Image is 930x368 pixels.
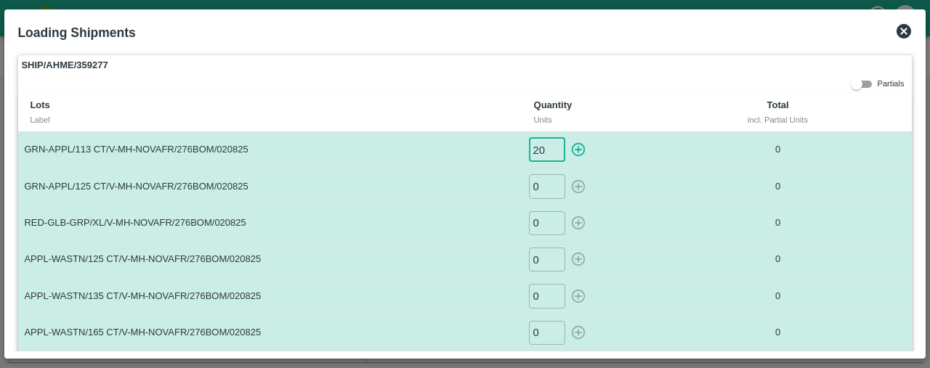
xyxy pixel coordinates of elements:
[534,113,688,126] div: Units
[705,326,850,340] p: 0
[529,138,565,162] input: 0
[848,75,904,93] div: Partials
[30,99,49,110] b: Lots
[705,290,850,303] p: 0
[767,99,788,110] b: Total
[705,180,850,194] p: 0
[529,174,565,198] input: 0
[529,321,565,345] input: 0
[529,248,565,271] input: 0
[18,131,522,168] td: GRN-APPL/113 CT/V-MH-NOVAFR/276BOM/020825
[529,284,565,308] input: 0
[17,25,135,40] b: Loading Shipments
[18,314,522,351] td: APPL-WASTN/165 CT/V-MH-NOVAFR/276BOM/020825
[705,216,850,230] p: 0
[18,168,522,205] td: GRN-APPL/125 CT/V-MH-NOVAFR/276BOM/020825
[534,99,573,110] b: Quantity
[18,241,522,277] td: APPL-WASTN/125 CT/V-MH-NOVAFR/276BOM/020825
[30,113,510,126] div: Label
[21,58,108,73] strong: SHIP/AHME/359277
[711,113,844,126] div: incl. Partial Units
[18,278,522,314] td: APPL-WASTN/135 CT/V-MH-NOVAFR/276BOM/020825
[529,211,565,235] input: 0
[705,143,850,157] p: 0
[18,205,522,241] td: RED-GLB-GRP/XL/V-MH-NOVAFR/276BOM/020825
[705,253,850,266] p: 0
